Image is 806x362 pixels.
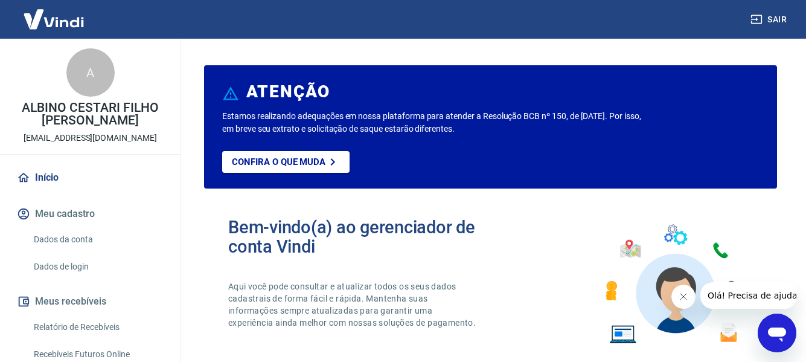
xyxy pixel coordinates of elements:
iframe: Botão para abrir a janela de mensagens [758,314,796,352]
h6: ATENÇÃO [246,86,330,98]
button: Sair [748,8,792,31]
a: Dados da conta [29,227,166,252]
iframe: Mensagem da empresa [700,282,796,309]
img: Vindi [14,1,93,37]
p: Confira o que muda [232,157,325,167]
div: A [66,48,115,97]
p: [EMAIL_ADDRESS][DOMAIN_NAME] [24,132,157,144]
p: ALBINO CESTARI FILHO [PERSON_NAME] [10,102,171,127]
p: Aqui você pode consultar e atualizar todos os seus dados cadastrais de forma fácil e rápida. Mant... [228,280,478,329]
iframe: Fechar mensagem [671,285,696,309]
button: Meus recebíveis [14,288,166,315]
p: Estamos realizando adequações em nossa plataforma para atender a Resolução BCB nº 150, de [DATE].... [222,110,651,135]
img: Imagem de um avatar masculino com diversos icones exemplificando as funcionalidades do gerenciado... [595,218,753,351]
button: Meu cadastro [14,201,166,227]
a: Confira o que muda [222,151,350,173]
h2: Bem-vindo(a) ao gerenciador de conta Vindi [228,218,491,256]
span: Olá! Precisa de ajuda? [7,8,101,18]
a: Relatório de Recebíveis [29,315,166,340]
a: Dados de login [29,254,166,279]
a: Início [14,164,166,191]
